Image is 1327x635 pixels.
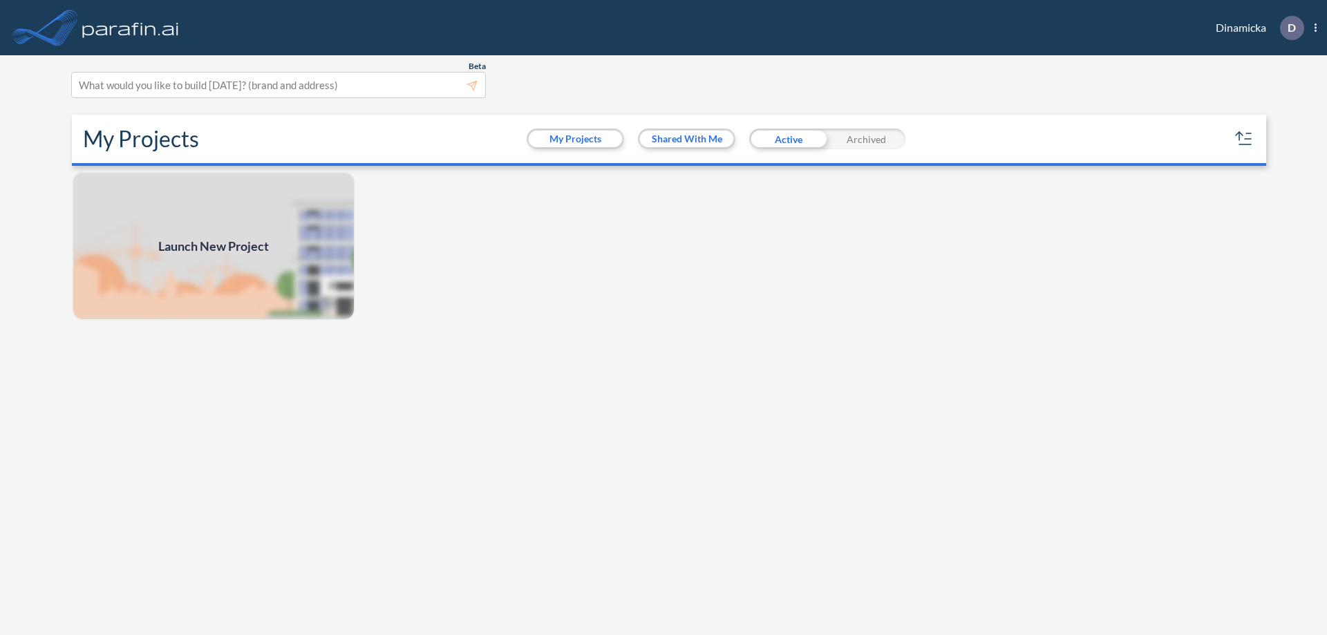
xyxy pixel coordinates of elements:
[469,61,486,72] span: Beta
[1233,128,1255,150] button: sort
[72,171,355,321] img: add
[72,171,355,321] a: Launch New Project
[79,14,182,41] img: logo
[640,131,733,147] button: Shared With Me
[158,237,269,256] span: Launch New Project
[1195,16,1317,40] div: Dinamicka
[83,126,199,152] h2: My Projects
[1288,21,1296,34] p: D
[529,131,622,147] button: My Projects
[749,129,827,149] div: Active
[827,129,905,149] div: Archived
